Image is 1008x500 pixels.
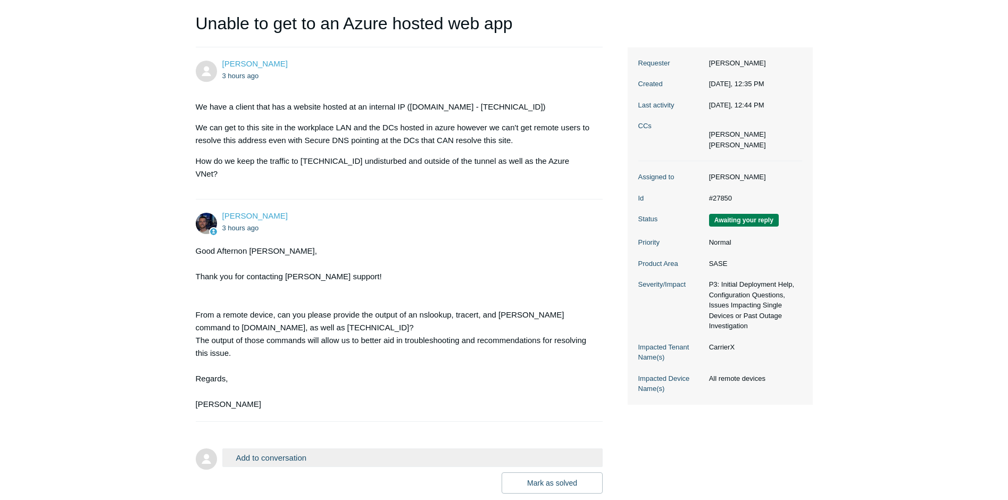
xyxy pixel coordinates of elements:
dd: All remote devices [704,373,802,384]
dt: Impacted Tenant Name(s) [638,342,704,363]
a: [PERSON_NAME] [222,59,288,68]
li: Aaron Argiropoulos [709,140,766,151]
span: Connor Davis [222,211,288,220]
time: 09/02/2025, 12:35 [222,72,259,80]
time: 09/02/2025, 12:44 [709,101,764,109]
dt: Created [638,79,704,89]
dt: Product Area [638,259,704,269]
dd: #27850 [704,193,802,204]
button: Mark as solved [502,472,603,494]
span: We are waiting for you to respond [709,214,779,227]
button: Add to conversation [222,448,603,467]
dt: Assigned to [638,172,704,182]
dt: Priority [638,237,704,248]
dd: CarrierX [704,342,802,353]
time: 09/02/2025, 12:44 [222,224,259,232]
h1: Unable to get to an Azure hosted web app [196,11,603,47]
time: 09/02/2025, 12:35 [709,80,764,88]
dt: Requester [638,58,704,69]
dd: [PERSON_NAME] [704,58,802,69]
dt: CCs [638,121,704,131]
dd: SASE [704,259,802,269]
dt: Severity/Impact [638,279,704,290]
dt: Status [638,214,704,224]
dd: P3: Initial Deployment Help, Configuration Questions, Issues Impacting Single Devices or Past Out... [704,279,802,331]
p: How do we keep the traffic to [TECHNICAL_ID] undisturbed and outside of the tunnel as well as the... [196,155,593,180]
p: We have a client that has a website hosted at an internal IP ([DOMAIN_NAME] - [TECHNICAL_ID]) [196,101,593,113]
div: Good Afternon [PERSON_NAME], Thank you for contacting [PERSON_NAME] support! From a remote device... [196,245,593,411]
dd: Normal [704,237,802,248]
p: We can get to this site in the workplace LAN and the DCs hosted in azure however we can't get rem... [196,121,593,147]
li: Edward Tanase [709,129,766,140]
span: Charles Perkins [222,59,288,68]
dd: [PERSON_NAME] [704,172,802,182]
dt: Last activity [638,100,704,111]
dt: Id [638,193,704,204]
a: [PERSON_NAME] [222,211,288,220]
dt: Impacted Device Name(s) [638,373,704,394]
